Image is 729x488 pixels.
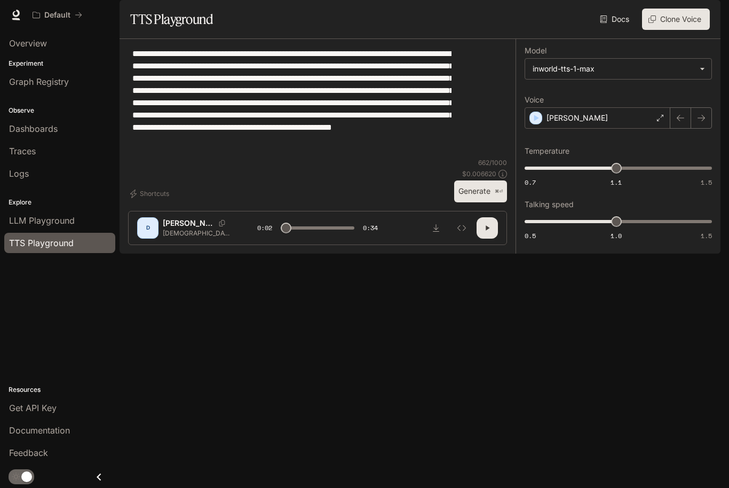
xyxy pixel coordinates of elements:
span: 1.5 [701,178,712,187]
button: Inspect [451,217,472,239]
span: 1.5 [701,231,712,240]
button: Generate⌘⏎ [454,180,507,202]
p: ⌘⏎ [495,188,503,195]
p: Temperature [525,147,569,155]
button: Download audio [425,217,447,239]
div: inworld-tts-1-max [525,59,711,79]
button: All workspaces [28,4,87,26]
span: 0:02 [257,223,272,233]
div: inworld-tts-1-max [533,64,694,74]
p: Talking speed [525,201,574,208]
button: Shortcuts [128,185,173,202]
div: D [139,219,156,237]
span: 1.0 [611,231,622,240]
span: 0:34 [363,223,378,233]
span: 0.7 [525,178,536,187]
span: 0.5 [525,231,536,240]
p: Default [44,11,70,20]
button: Clone Voice [642,9,710,30]
span: 1.1 [611,178,622,187]
a: Docs [598,9,633,30]
p: Model [525,47,546,54]
p: [PERSON_NAME] [163,218,215,229]
p: [PERSON_NAME] [546,113,608,123]
button: Copy Voice ID [215,220,229,226]
p: Voice [525,96,544,104]
h1: TTS Playground [130,9,213,30]
p: [DEMOGRAPHIC_DATA] and gentlemen, let me tell you about AI literacy. It’s a tremendous thing, bel... [163,229,232,238]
